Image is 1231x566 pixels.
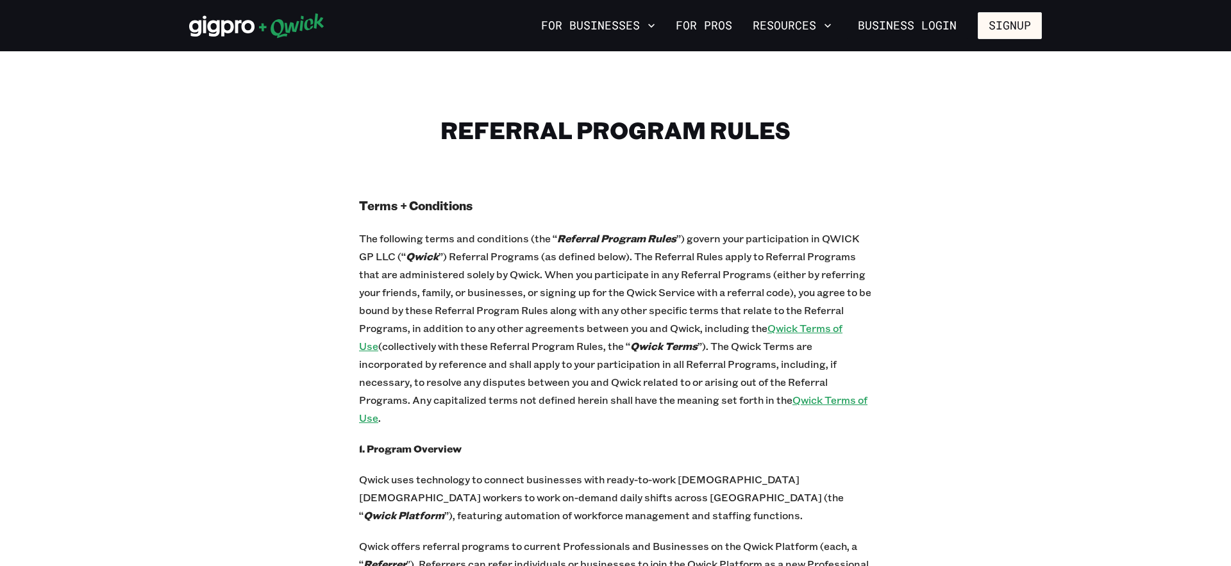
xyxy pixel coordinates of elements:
[847,12,967,39] a: Business Login
[748,15,837,37] button: Resources
[359,393,867,424] a: Qwick Terms of Use
[671,15,737,37] a: For Pros
[359,115,872,144] h1: Referral Program Rules
[359,321,842,353] a: Qwick Terms of Use
[364,508,444,522] i: Qwick Platform
[630,339,698,353] i: Qwick Terms
[536,15,660,37] button: For Businesses
[359,229,872,427] p: The following terms and conditions (the “ ”) govern your participation in QWICK GP LLC (“ ”) Refe...
[978,12,1042,39] button: Signup
[359,470,872,524] p: Qwick uses technology to connect businesses with ready-to-work [DEMOGRAPHIC_DATA] [DEMOGRAPHIC_DA...
[557,231,676,245] i: Referral Program Rules
[406,249,439,263] i: Qwick
[359,442,462,455] b: 1. Program Overview
[359,197,473,213] b: Terms + Conditions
